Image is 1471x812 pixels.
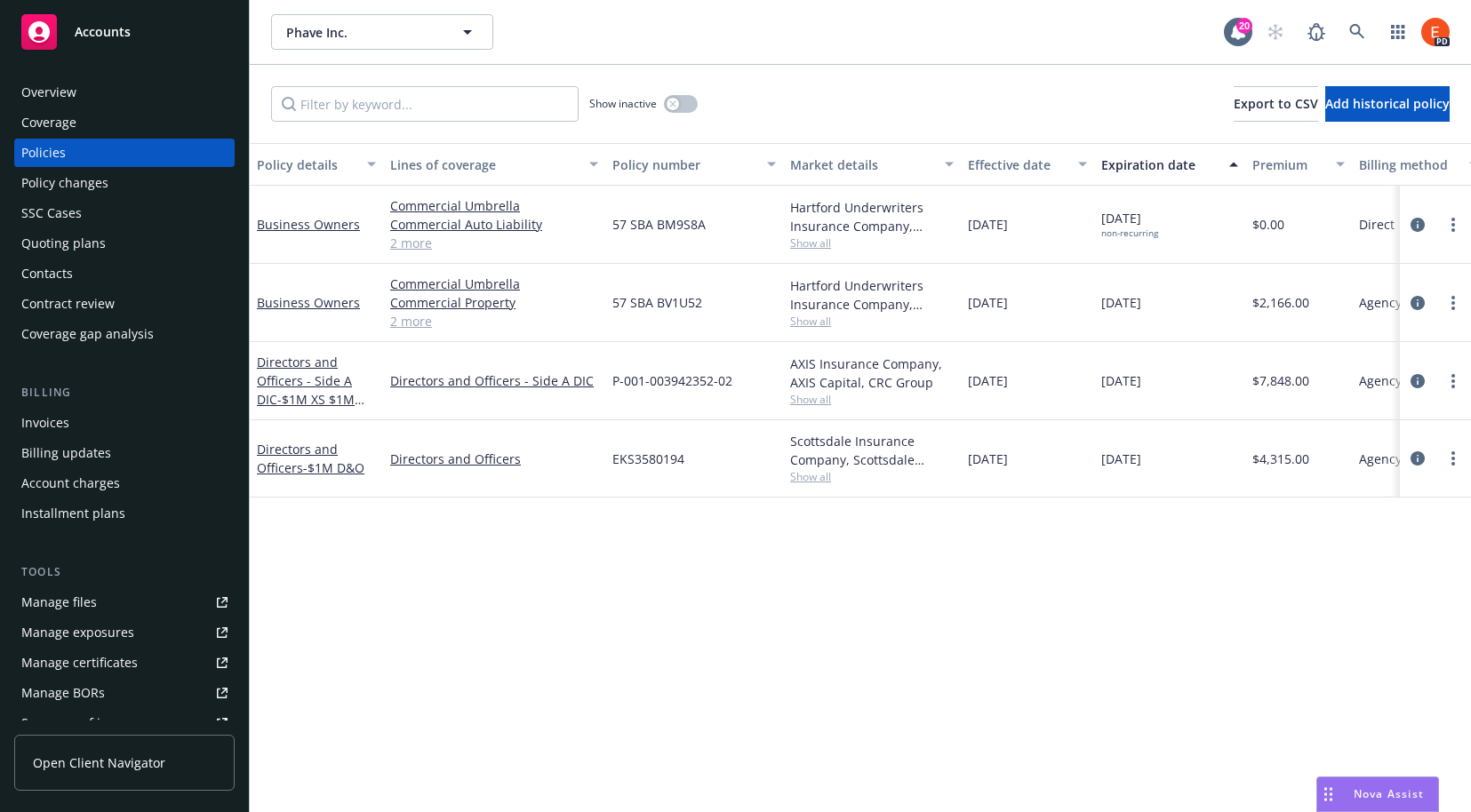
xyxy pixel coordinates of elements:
a: Manage BORs [14,679,235,707]
a: Account charges [14,469,235,498]
a: Manage files [14,588,235,617]
a: Commercial Auto Liability [390,215,598,234]
span: Show all [790,392,954,407]
button: Export to CSV [1234,86,1318,122]
span: 57 SBA BV1U52 [612,293,702,312]
div: Manage certificates [21,649,138,677]
span: EKS3580194 [612,450,684,468]
a: Report a Bug [1299,14,1334,50]
div: Account charges [21,469,120,498]
span: $7,848.00 [1252,371,1309,390]
div: AXIS Insurance Company, AXIS Capital, CRC Group [790,354,954,392]
a: 2 more [390,234,598,252]
span: 57 SBA BM9S8A [612,215,706,234]
a: Directors and Officers [257,441,364,476]
span: [DATE] [1101,371,1141,390]
button: Expiration date [1094,143,1245,186]
span: P-001-003942352-02 [612,371,732,390]
div: Hartford Underwriters Insurance Company, Hartford Insurance Group [790,276,954,314]
div: Quoting plans [21,229,106,258]
a: circleInformation [1407,292,1428,314]
div: Premium [1252,155,1325,174]
a: more [1443,292,1464,314]
a: more [1443,370,1464,392]
a: Accounts [14,7,235,57]
div: Tools [14,563,235,581]
a: circleInformation [1407,370,1428,392]
div: 20 [1236,18,1252,34]
a: Manage exposures [14,618,235,647]
a: SSC Cases [14,199,235,227]
a: Start snowing [1258,14,1293,50]
div: Installment plans [21,499,125,528]
div: Billing [14,384,235,402]
span: $4,315.00 [1252,450,1309,468]
span: [DATE] [1101,209,1158,239]
div: SSC Cases [21,199,82,227]
button: Premium [1245,143,1352,186]
span: Direct [1359,215,1395,234]
button: Phave Inc. [271,14,493,50]
div: Scottsdale Insurance Company, Scottsdale Insurance Company (Nationwide), E-Risk Services, CRC Group [790,432,954,469]
div: Drag to move [1317,777,1339,811]
span: [DATE] [968,293,1008,312]
div: Manage BORs [21,679,105,707]
a: Overview [14,78,235,107]
div: Market details [790,155,934,174]
img: photo [1421,18,1450,46]
a: Policy changes [14,169,235,197]
a: Commercial Property [390,293,598,312]
span: Show all [790,235,954,251]
a: Directors and Officers - Side A DIC [257,354,355,426]
a: Contacts [14,259,235,288]
span: Export to CSV [1234,95,1318,112]
button: Nova Assist [1316,776,1439,812]
button: Market details [783,143,961,186]
span: [DATE] [968,215,1008,234]
div: Hartford Underwriters Insurance Company, Hartford Insurance Group [790,198,954,235]
a: more [1443,448,1464,469]
div: Overview [21,78,76,107]
div: Policy changes [21,169,108,197]
button: Policy details [250,143,383,186]
a: Coverage gap analysis [14,320,235,348]
a: circleInformation [1407,214,1428,235]
div: non-recurring [1101,227,1158,239]
span: Add historical policy [1325,95,1450,112]
a: Directors and Officers - Side A DIC [390,371,598,390]
div: Invoices [21,409,69,437]
a: Invoices [14,409,235,437]
div: Policy details [257,155,356,174]
div: Coverage [21,108,76,137]
span: - $1M XS $1M Side A [257,391,364,426]
a: Switch app [1380,14,1416,50]
span: [DATE] [968,450,1008,468]
div: Policies [21,139,66,167]
a: Business Owners [257,216,360,233]
a: Quoting plans [14,229,235,258]
div: Manage exposures [21,618,134,647]
a: circleInformation [1407,448,1428,469]
a: Summary of insurance [14,709,235,737]
a: Policies [14,139,235,167]
a: Search [1339,14,1375,50]
span: Show all [790,314,954,329]
a: Contract review [14,290,235,318]
div: Summary of insurance [21,709,156,737]
div: Contacts [21,259,73,288]
button: Policy number [605,143,783,186]
span: Nova Assist [1354,786,1424,801]
span: [DATE] [968,371,1008,390]
button: Lines of coverage [383,143,605,186]
span: [DATE] [1101,293,1141,312]
a: Business Owners [257,294,360,311]
span: [DATE] [1101,450,1141,468]
a: more [1443,214,1464,235]
span: - $1M D&O [303,459,364,476]
span: Show all [790,469,954,484]
a: Commercial Umbrella [390,196,598,215]
a: Directors and Officers [390,450,598,468]
a: Billing updates [14,439,235,467]
span: Open Client Navigator [33,753,165,772]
